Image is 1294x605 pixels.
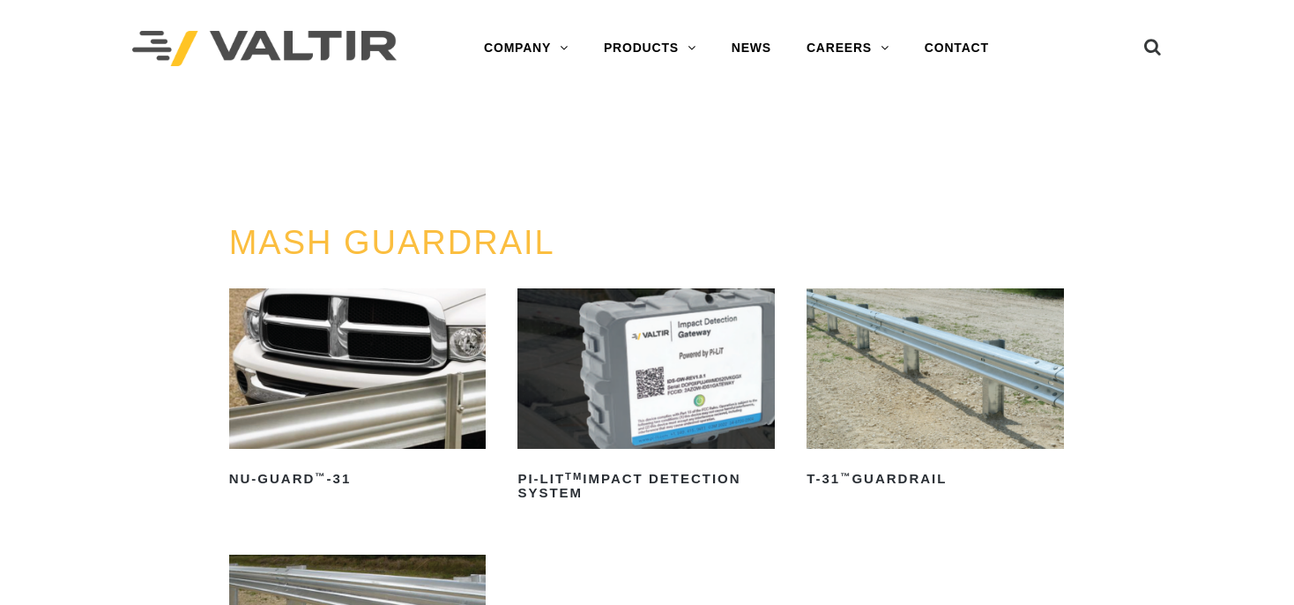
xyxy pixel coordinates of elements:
[132,31,397,67] img: Valtir
[517,288,775,507] a: PI-LITTMImpact Detection System
[586,31,714,66] a: PRODUCTS
[840,471,852,482] sup: ™
[229,465,487,493] h2: NU-GUARD -31
[789,31,907,66] a: CAREERS
[229,288,487,493] a: NU-GUARD™-31
[907,31,1007,66] a: CONTACT
[714,31,789,66] a: NEWS
[517,465,775,507] h2: PI-LIT Impact Detection System
[315,471,326,482] sup: ™
[565,471,583,482] sup: TM
[466,31,586,66] a: COMPANY
[807,465,1064,493] h2: T-31 Guardrail
[229,224,555,261] a: MASH GUARDRAIL
[807,288,1064,493] a: T-31™Guardrail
